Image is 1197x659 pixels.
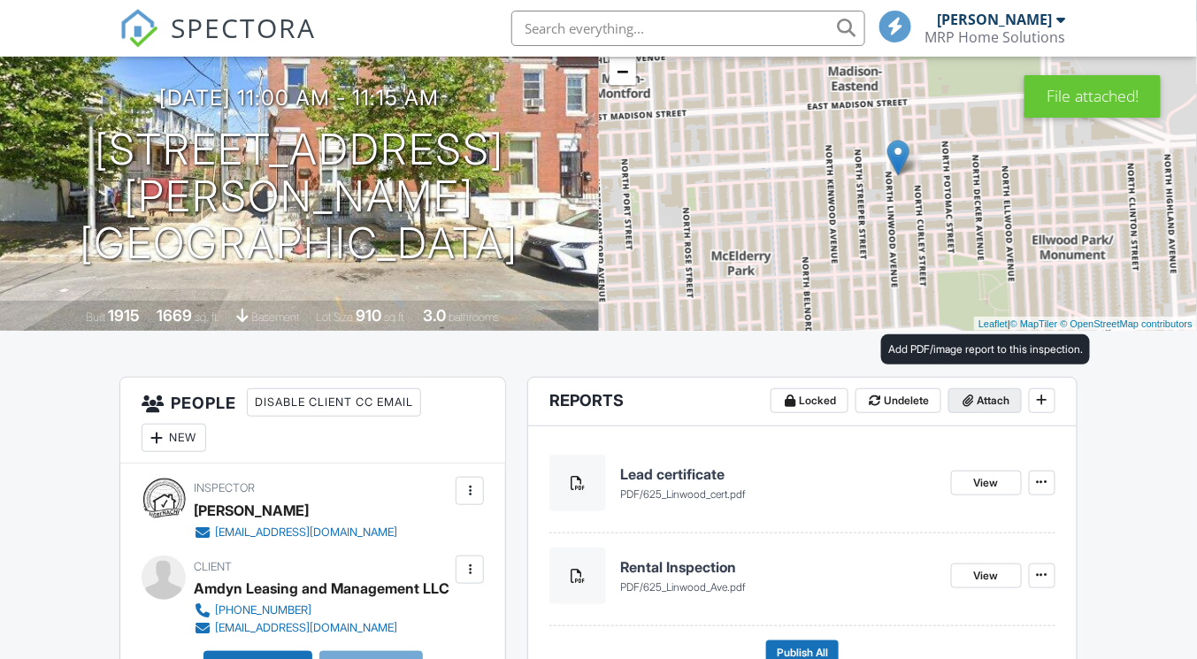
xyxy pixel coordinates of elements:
[1010,318,1058,329] a: © MapTiler
[194,481,255,494] span: Inspector
[120,378,505,464] h3: People
[157,306,192,325] div: 1669
[925,28,1066,46] div: MRP Home Solutions
[194,497,309,524] div: [PERSON_NAME]
[974,317,1197,332] div: |
[28,126,571,266] h1: [STREET_ADDRESS][PERSON_NAME] [GEOGRAPHIC_DATA]
[247,388,421,417] div: Disable Client CC Email
[423,306,446,325] div: 3.0
[142,424,206,452] div: New
[215,621,397,635] div: [EMAIL_ADDRESS][DOMAIN_NAME]
[215,525,397,540] div: [EMAIL_ADDRESS][DOMAIN_NAME]
[356,306,381,325] div: 910
[610,58,636,85] a: Zoom out
[119,24,316,61] a: SPECTORA
[978,318,1008,329] a: Leaflet
[938,11,1053,28] div: [PERSON_NAME]
[1061,318,1193,329] a: © OpenStreetMap contributors
[384,310,406,324] span: sq.ft.
[194,575,449,602] div: Amdyn Leasing and Management LLC
[108,306,140,325] div: 1915
[1024,75,1161,118] div: File attached!
[215,603,311,617] div: [PHONE_NUMBER]
[86,310,105,324] span: Built
[194,524,397,541] a: [EMAIL_ADDRESS][DOMAIN_NAME]
[195,310,219,324] span: sq. ft.
[316,310,353,324] span: Lot Size
[171,9,316,46] span: SPECTORA
[194,619,435,637] a: [EMAIL_ADDRESS][DOMAIN_NAME]
[194,560,232,573] span: Client
[194,602,435,619] a: [PHONE_NUMBER]
[449,310,499,324] span: bathrooms
[511,11,865,46] input: Search everything...
[119,9,158,48] img: The Best Home Inspection Software - Spectora
[159,86,439,110] h3: [DATE] 11:00 am - 11:15 am
[251,310,299,324] span: basement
